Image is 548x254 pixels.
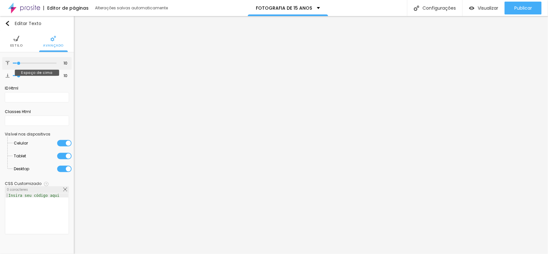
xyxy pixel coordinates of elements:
span: Celular [14,137,28,150]
span: Estilo [10,44,23,47]
img: Icone [63,188,67,191]
span: Visualizar [478,5,498,11]
div: Alterações salvas automaticamente [95,6,169,10]
div: Editor de páginas [43,6,89,10]
div: Classes Html [5,109,69,115]
button: Visualizar [463,2,505,14]
img: view-1.svg [469,5,474,11]
img: Icone [5,61,10,65]
div: 0 caracteres [5,187,69,193]
span: Avançado [43,44,64,47]
img: Icone [44,182,48,186]
div: Editar Texto [5,21,41,26]
img: Icone [414,5,419,11]
div: Insira seu código aqui [5,193,62,198]
button: Publicar [505,2,542,14]
div: ID Html [5,85,69,91]
img: Icone [50,36,56,41]
iframe: Editor [74,16,548,254]
div: Visível nos dispositivos [5,132,69,136]
img: Icone [13,36,19,41]
span: Publicar [514,5,532,11]
span: Tablet [14,150,26,162]
p: FOTOGRAFIA DE 15 ANOS [256,6,312,10]
span: Desktop [14,162,30,175]
img: Icone [5,21,10,26]
img: Icone [5,74,10,78]
div: CSS Customizado [5,182,41,186]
